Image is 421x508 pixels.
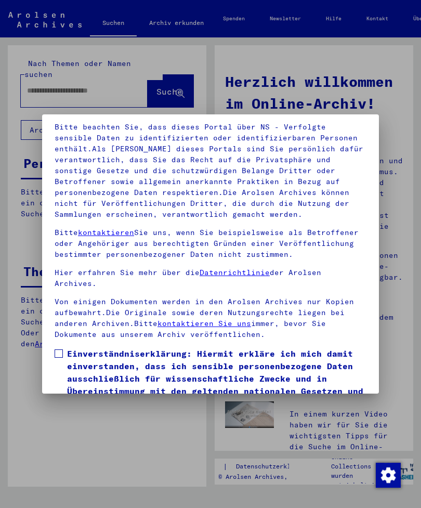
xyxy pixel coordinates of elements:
p: Hier erfahren Sie mehr über die der Arolsen Archives. [55,267,366,289]
p: Bitte beachten Sie, dass dieses Portal über NS - Verfolgte sensible Daten zu identifizierten oder... [55,122,366,220]
img: Zustimmung ändern [376,463,401,488]
span: Einverständniserklärung: Hiermit erkläre ich mich damit einverstanden, dass ich sensible personen... [67,347,366,435]
p: Von einigen Dokumenten werden in den Arolsen Archives nur Kopien aufbewahrt.Die Originale sowie d... [55,296,366,340]
a: Datenrichtlinie [200,268,270,277]
a: kontaktieren Sie uns [157,319,251,328]
p: Bitte Sie uns, wenn Sie beispielsweise als Betroffener oder Angehöriger aus berechtigten Gründen ... [55,227,366,260]
a: kontaktieren [78,228,134,237]
div: Zustimmung ändern [375,462,400,487]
